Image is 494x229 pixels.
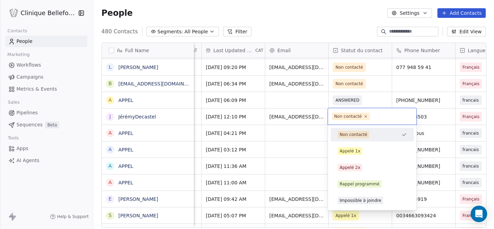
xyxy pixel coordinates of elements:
[340,131,367,138] div: Non contacté
[340,197,381,204] div: Impossible à joindre
[334,113,362,119] div: Non contacté
[340,148,360,154] div: Appelé 1x
[340,181,379,187] div: Rappel programmé
[340,164,360,171] div: Appelé 2x
[331,128,414,207] div: Suggestions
